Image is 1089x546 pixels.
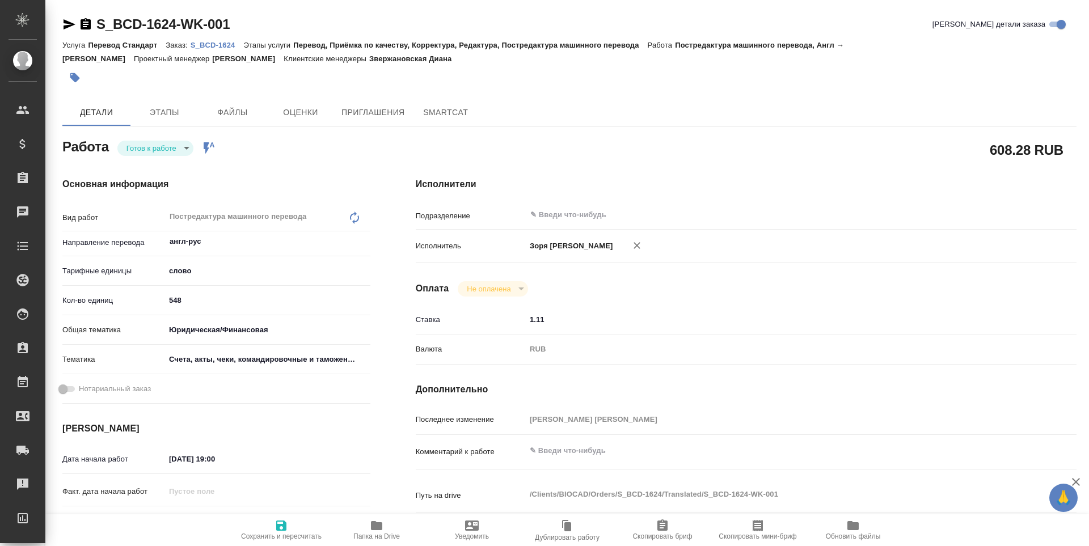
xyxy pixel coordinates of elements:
[416,240,526,252] p: Исполнитель
[62,422,370,435] h4: [PERSON_NAME]
[416,282,449,295] h4: Оплата
[96,16,230,32] a: S_BCD-1624-WK-001
[62,486,165,497] p: Факт. дата начала работ
[526,311,1022,328] input: ✎ Введи что-нибудь
[932,19,1045,30] span: [PERSON_NAME] детали заказа
[526,411,1022,428] input: Пустое поле
[62,41,88,49] p: Услуга
[123,143,180,153] button: Готов к работе
[526,485,1022,504] textarea: /Clients/BIOCAD/Orders/S_BCD-1624/Translated/S_BCD-1624-WK-001
[165,350,370,369] div: Счета, акты, чеки, командировочные и таможенные документы
[419,105,473,120] span: SmartCat
[1015,214,1018,216] button: Open
[62,354,165,365] p: Тематика
[624,233,649,258] button: Удалить исполнителя
[416,210,526,222] p: Подразделение
[212,54,284,63] p: [PERSON_NAME]
[165,292,370,308] input: ✎ Введи что-нибудь
[243,41,293,49] p: Этапы услуги
[88,41,166,49] p: Перевод Стандарт
[632,532,692,540] span: Скопировать бриф
[424,514,520,546] button: Уведомить
[62,295,165,306] p: Кол-во единиц
[165,261,370,281] div: слово
[293,41,647,49] p: Перевод, Приёмка по качеству, Корректура, Редактура, Постредактура машинного перевода
[341,105,405,120] span: Приглашения
[62,265,165,277] p: Тарифные единицы
[1049,484,1078,512] button: 🙏
[273,105,328,120] span: Оценки
[353,532,400,540] span: Папка на Drive
[62,324,165,336] p: Общая тематика
[165,451,264,467] input: ✎ Введи что-нибудь
[526,340,1022,359] div: RUB
[416,314,526,325] p: Ставка
[234,514,329,546] button: Сохранить и пересчитать
[416,446,526,458] p: Комментарий к работе
[134,54,212,63] p: Проектный менеджер
[79,18,92,31] button: Скопировать ссылку
[416,490,526,501] p: Путь на drive
[463,284,514,294] button: Не оплачена
[416,383,1077,396] h4: Дополнительно
[284,54,369,63] p: Клиентские менеджеры
[719,532,796,540] span: Скопировать мини-бриф
[455,532,489,540] span: Уведомить
[165,513,264,529] input: ✎ Введи что-нибудь
[990,140,1063,159] h2: 608.28 RUB
[805,514,901,546] button: Обновить файлы
[416,414,526,425] p: Последнее изменение
[62,177,370,191] h4: Основная информация
[520,514,615,546] button: Дублировать работу
[710,514,805,546] button: Скопировать мини-бриф
[191,40,244,49] a: S_BCD-1624
[62,65,87,90] button: Добавить тэг
[416,177,1077,191] h4: Исполнители
[166,41,190,49] p: Заказ:
[69,105,124,120] span: Детали
[529,208,980,222] input: ✎ Введи что-нибудь
[369,54,460,63] p: Звержановская Диана
[205,105,260,120] span: Файлы
[62,454,165,465] p: Дата начала работ
[62,18,76,31] button: Скопировать ссылку для ЯМессенджера
[137,105,192,120] span: Этапы
[79,383,151,395] span: Нотариальный заказ
[62,237,165,248] p: Направление перевода
[241,532,322,540] span: Сохранить и пересчитать
[165,483,264,500] input: Пустое поле
[416,344,526,355] p: Валюта
[165,320,370,340] div: Юридическая/Финансовая
[1054,486,1073,510] span: 🙏
[648,41,676,49] p: Работа
[364,240,366,243] button: Open
[458,281,527,297] div: Готов к работе
[535,534,600,541] span: Дублировать работу
[615,514,710,546] button: Скопировать бриф
[826,532,881,540] span: Обновить файлы
[526,240,613,252] p: Зоря [PERSON_NAME]
[62,136,109,156] h2: Работа
[191,41,244,49] p: S_BCD-1624
[62,212,165,223] p: Вид работ
[117,141,193,156] div: Готов к работе
[329,514,424,546] button: Папка на Drive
